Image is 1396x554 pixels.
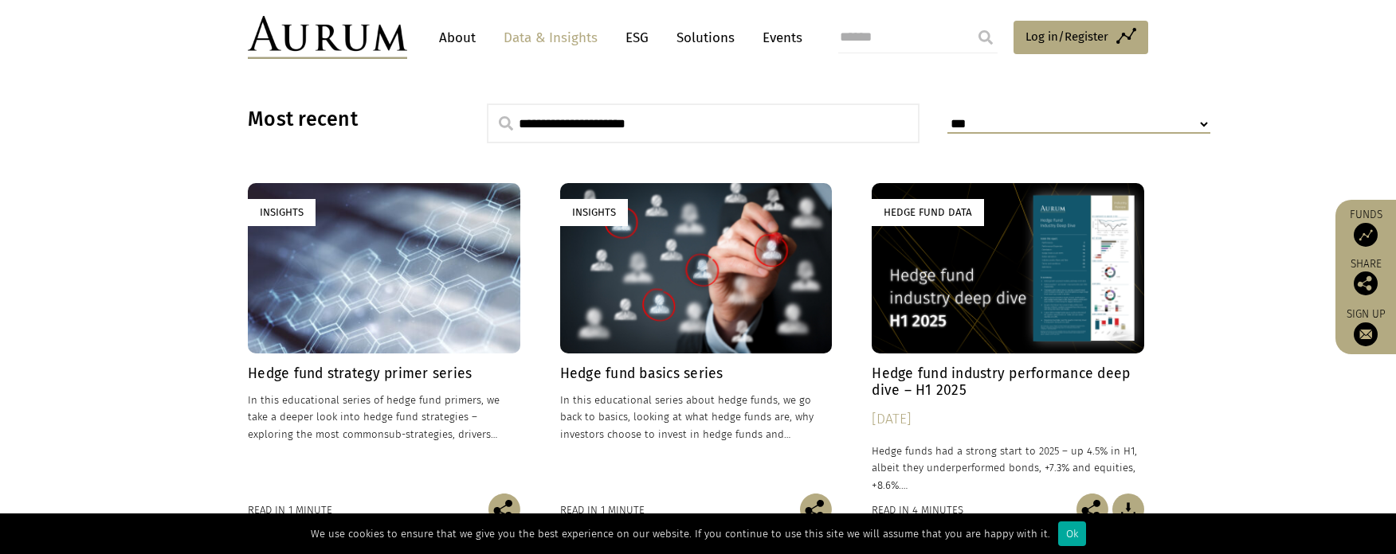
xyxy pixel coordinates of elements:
[872,199,984,225] div: Hedge Fund Data
[1343,259,1388,295] div: Share
[560,183,833,493] a: Insights Hedge fund basics series In this educational series about hedge funds, we go back to bas...
[1025,27,1108,46] span: Log in/Register
[431,23,484,53] a: About
[248,16,407,59] img: Aurum
[1343,307,1388,346] a: Sign up
[618,23,657,53] a: ESG
[1354,223,1378,247] img: Access Funds
[800,494,832,525] img: Share this post
[1354,322,1378,346] img: Sign up to our newsletter
[384,428,453,440] span: sub-strategies
[872,408,1144,431] div: [DATE]
[488,494,520,525] img: Share this post
[1343,208,1388,247] a: Funds
[1354,271,1378,295] img: Share this post
[872,501,963,519] div: Read in 4 minutes
[560,365,833,382] h4: Hedge fund basics series
[872,183,1144,493] a: Hedge Fund Data Hedge fund industry performance deep dive – H1 2025 [DATE] Hedge funds had a stro...
[1058,521,1086,546] div: Ok
[496,23,606,53] a: Data & Insights
[499,116,513,131] img: search.svg
[248,501,332,519] div: Read in 1 minute
[755,23,802,53] a: Events
[560,199,628,225] div: Insights
[248,365,520,382] h4: Hedge fund strategy primer series
[560,501,645,519] div: Read in 1 minute
[1014,21,1148,54] a: Log in/Register
[248,199,316,225] div: Insights
[248,183,520,493] a: Insights Hedge fund strategy primer series In this educational series of hedge fund primers, we t...
[248,392,520,442] p: In this educational series of hedge fund primers, we take a deeper look into hedge fund strategie...
[1076,494,1108,525] img: Share this post
[1112,494,1144,525] img: Download Article
[248,107,447,131] h3: Most recent
[970,21,1002,53] input: Submit
[560,392,833,442] p: In this educational series about hedge funds, we go back to basics, looking at what hedge funds a...
[872,365,1144,399] h4: Hedge fund industry performance deep dive – H1 2025
[872,443,1144,493] p: Hedge funds had a strong start to 2025 – up 4.5% in H1, albeit they underperformed bonds, +7.3% a...
[669,23,743,53] a: Solutions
